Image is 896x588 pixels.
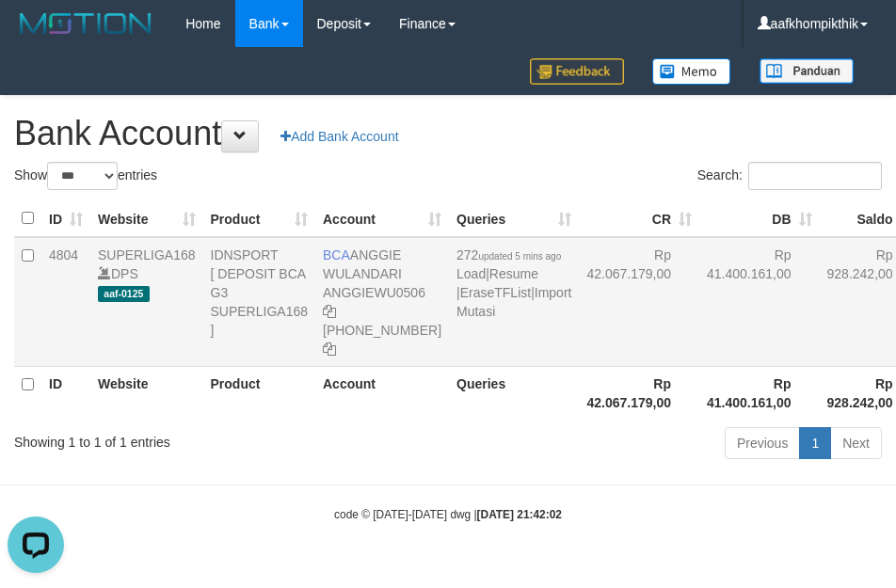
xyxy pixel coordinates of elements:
a: SUPERLIGA168 [98,247,196,262]
th: Queries [449,366,579,420]
a: EraseTFList [460,285,531,300]
a: ANGGIEWU0506 [323,285,425,300]
input: Search: [748,162,882,190]
img: MOTION_logo.png [14,9,157,38]
th: ID: activate to sort column ascending [41,200,90,237]
label: Search: [697,162,882,190]
a: Copy 4062213373 to clipboard [323,342,336,357]
a: Load [456,266,486,281]
img: Button%20Memo.svg [652,58,731,85]
th: Product [203,366,316,420]
th: Account: activate to sort column ascending [315,200,449,237]
th: Website: activate to sort column ascending [90,200,203,237]
select: Showentries [47,162,118,190]
label: Show entries [14,162,157,190]
th: ID [41,366,90,420]
a: Copy ANGGIEWU0506 to clipboard [323,304,336,319]
th: DB: activate to sort column ascending [699,200,820,237]
td: Rp 42.067.179,00 [579,237,699,367]
td: ANGGIE WULANDARI [PHONE_NUMBER] [315,237,449,367]
th: CR: activate to sort column ascending [579,200,699,237]
a: Import Mutasi [456,285,571,319]
th: Rp 42.067.179,00 [579,366,699,420]
small: code © [DATE]-[DATE] dwg | [334,508,562,521]
span: BCA [323,247,350,262]
th: Website [90,366,203,420]
img: Feedback.jpg [530,58,624,85]
th: Product: activate to sort column ascending [203,200,316,237]
span: | | | [456,247,571,319]
span: updated 5 mins ago [478,251,561,262]
strong: [DATE] 21:42:02 [477,508,562,521]
a: Resume [489,266,538,281]
span: aaf-0125 [98,286,150,302]
a: Previous [725,427,800,459]
a: Add Bank Account [268,120,410,152]
td: Rp 41.400.161,00 [699,237,820,367]
th: Rp 41.400.161,00 [699,366,820,420]
td: 4804 [41,237,90,367]
img: panduan.png [760,58,854,84]
td: IDNSPORT [ DEPOSIT BCA G3 SUPERLIGA168 ] [203,237,316,367]
th: Queries: activate to sort column ascending [449,200,579,237]
td: DPS [90,237,203,367]
a: Next [830,427,882,459]
th: Account [315,366,449,420]
div: Showing 1 to 1 of 1 entries [14,425,360,452]
a: 1 [799,427,831,459]
button: Open LiveChat chat widget [8,8,64,64]
h1: Bank Account [14,115,882,152]
span: 272 [456,247,561,262]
